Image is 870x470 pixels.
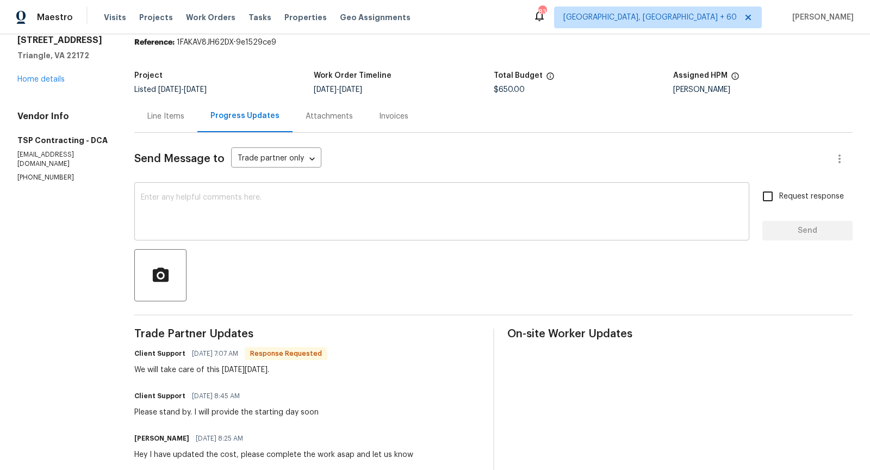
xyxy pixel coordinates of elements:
span: Maestro [37,12,73,23]
h5: Work Order Timeline [314,72,391,79]
p: [PHONE_NUMBER] [17,173,108,182]
h5: Triangle, VA 22172 [17,50,108,61]
h6: [PERSON_NAME] [134,433,189,444]
div: Trade partner only [231,150,321,168]
span: The hpm assigned to this work order. [731,72,739,86]
div: Please stand by. I will provide the starting day soon [134,407,319,418]
span: Tasks [248,14,271,21]
div: Invoices [379,111,408,122]
div: Attachments [306,111,353,122]
p: [EMAIL_ADDRESS][DOMAIN_NAME] [17,150,108,169]
span: - [314,86,362,94]
div: Progress Updates [210,110,279,121]
h4: Vendor Info [17,111,108,122]
span: [DATE] 8:45 AM [192,391,240,401]
span: [PERSON_NAME] [788,12,854,23]
span: [GEOGRAPHIC_DATA], [GEOGRAPHIC_DATA] + 60 [563,12,737,23]
span: Trade Partner Updates [134,329,480,339]
span: [DATE] [314,86,337,94]
a: Home details [17,76,65,83]
span: On-site Worker Updates [507,329,853,339]
h5: Total Budget [494,72,543,79]
span: [DATE] 7:07 AM [192,348,238,359]
span: Response Requested [246,348,326,359]
span: [DATE] [339,86,362,94]
span: Send Message to [134,153,225,164]
div: Line Items [147,111,184,122]
h5: TSP Contracting - DCA [17,135,108,146]
div: Hey I have updated the cost, please complete the work asap and let us know [134,449,413,460]
span: Visits [104,12,126,23]
h2: [STREET_ADDRESS] [17,35,108,46]
div: We will take care of this [DATE][DATE]. [134,364,327,375]
h6: Client Support [134,391,185,401]
span: $650.00 [494,86,525,94]
span: [DATE] [158,86,181,94]
b: Reference: [134,39,175,46]
div: 1FAKAV8JH62DX-9e1529ce9 [134,37,853,48]
span: - [158,86,207,94]
span: Work Orders [186,12,235,23]
span: [DATE] [184,86,207,94]
span: Geo Assignments [340,12,411,23]
span: [DATE] 8:25 AM [196,433,243,444]
h5: Project [134,72,163,79]
div: 830 [538,7,546,17]
span: Properties [284,12,327,23]
div: [PERSON_NAME] [673,86,853,94]
span: Projects [139,12,173,23]
h5: Assigned HPM [673,72,728,79]
h6: Client Support [134,348,185,359]
span: Request response [779,191,844,202]
span: Listed [134,86,207,94]
span: The total cost of line items that have been proposed by Opendoor. This sum includes line items th... [546,72,555,86]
